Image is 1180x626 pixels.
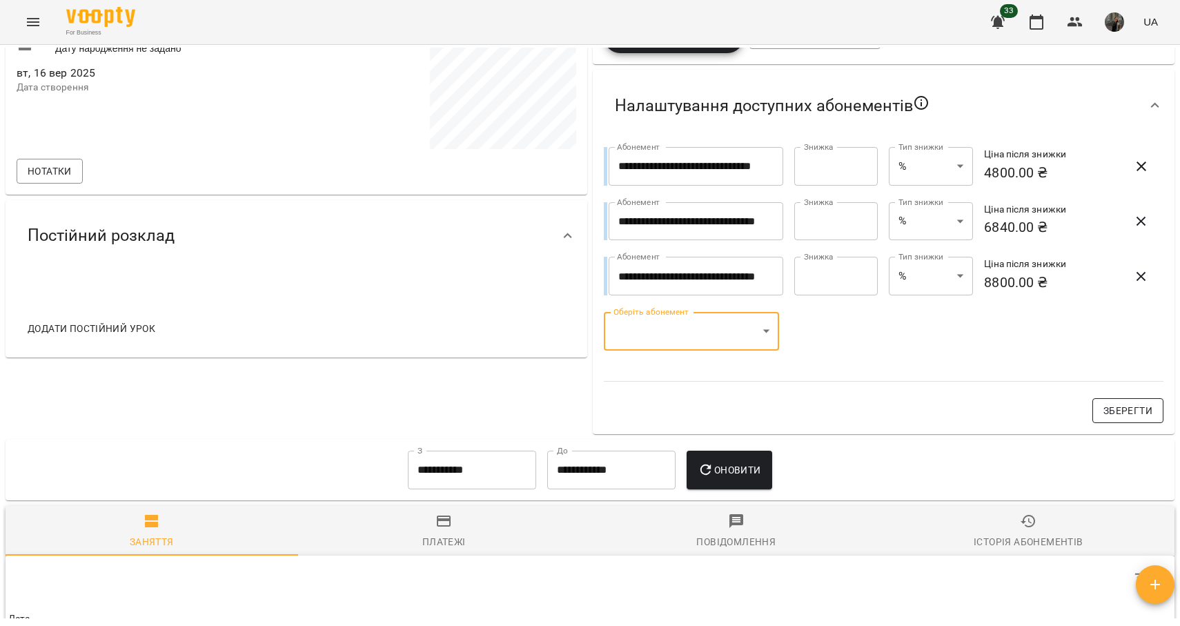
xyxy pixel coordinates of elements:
div: ​ [604,312,779,351]
div: Налаштування доступних абонементів [593,70,1174,141]
img: 331913643cd58b990721623a0d187df0.png [1105,12,1124,32]
h6: 6840.00 ₴ [984,217,1116,238]
h6: Ціна після знижки [984,202,1116,217]
div: Повідомлення [696,534,776,550]
div: % [889,257,973,295]
span: Налаштування доступних абонементів [615,95,930,117]
button: Оновити [687,451,771,489]
div: Платежі [422,534,466,550]
button: Нотатки [17,159,83,184]
div: Table Toolbar [6,556,1174,600]
button: Фільтр [1125,561,1158,594]
div: Постійний розклад [6,200,587,271]
h6: Ціна після знижки [984,257,1116,272]
img: Voopty Logo [66,7,135,27]
div: % [889,147,973,186]
p: Дата створення [17,81,294,95]
button: UA [1138,9,1163,35]
span: UA [1143,14,1158,29]
div: Заняття [130,534,174,550]
h6: Ціна після знижки [984,147,1116,162]
h6: 8800.00 ₴ [984,272,1116,293]
span: Зберегти [1103,402,1152,419]
span: Постійний розклад [28,225,175,246]
button: Menu [17,6,50,39]
button: Додати постійний урок [22,316,161,341]
div: % [889,202,973,241]
span: Додати постійний урок [28,320,155,337]
span: вт, 16 вер 2025 [17,65,294,81]
div: Історія абонементів [974,534,1083,550]
h6: 4800.00 ₴ [984,162,1116,184]
button: Зберегти [1092,398,1163,423]
span: Нотатки [28,163,72,179]
span: 33 [1000,4,1018,18]
span: Оновити [698,462,760,478]
svg: Якщо не обрано жодного, клієнт зможе побачити всі публічні абонементи [913,95,930,111]
span: For Business [66,28,135,37]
